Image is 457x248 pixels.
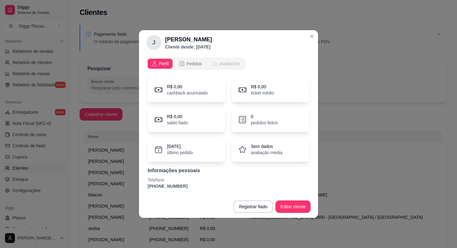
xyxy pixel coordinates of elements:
p: cashback acumulado [167,90,208,96]
p: 0 [251,113,278,120]
p: avaliação média [251,149,282,156]
p: R$ 0,00 [167,113,188,120]
span: Pedidos [186,61,202,67]
div: opções [146,57,245,70]
div: J [146,35,161,50]
p: R$ 0,00 [251,84,274,90]
div: opções [146,57,311,70]
p: saldo fiado [167,120,188,126]
p: Informações pessoais [148,167,309,174]
h2: [PERSON_NAME] [165,35,212,44]
p: ticket médio [251,90,274,96]
span: Perfil [159,61,169,67]
p: Sem dados [251,143,282,149]
p: Cliente desde: [DATE] [165,44,212,50]
p: [DATE] [167,143,193,149]
span: Avaliações [219,61,240,67]
button: Registrar fiado [233,200,273,213]
p: pedidos feitos [251,120,278,126]
p: R$ 0,00 [167,84,208,90]
button: Close [307,31,317,41]
p: [PHONE_NUMBER] [148,183,309,189]
p: Telefone [148,177,309,183]
p: último pedido [167,149,193,156]
button: Editar cliente [275,200,311,213]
